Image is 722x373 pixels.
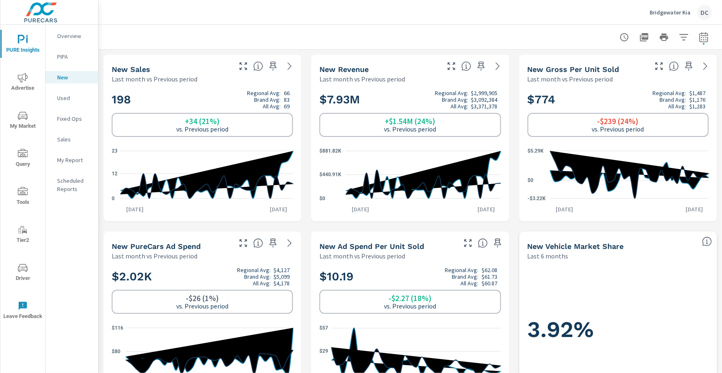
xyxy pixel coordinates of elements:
[112,242,201,251] h5: New PureCars Ad Spend
[284,103,290,110] p: 69
[461,61,471,71] span: Total sales revenue over the selected date range. [Source: This data is sourced from the dealer’s...
[597,117,639,125] h6: -$239 (24%)
[669,61,679,71] span: Average gross profit generated by the dealership for each vehicle sold over the selected date ran...
[57,94,91,102] p: Used
[283,60,296,73] a: See more details in report
[112,267,293,287] h2: $2.02K
[550,205,579,213] p: [DATE]
[435,90,468,96] p: Regional Avg:
[112,196,115,201] text: 0
[319,90,501,110] h2: $7.93M
[284,96,290,103] p: 83
[176,125,228,133] p: vs. Previous period
[3,111,43,131] span: My Market
[112,349,120,355] text: $80
[319,349,328,354] text: $29
[384,125,436,133] p: vs. Previous period
[112,171,118,177] text: 12
[650,9,691,16] p: Bridgewater Kia
[697,5,712,20] div: DC
[319,172,341,178] text: $440.91K
[3,263,43,283] span: Driver
[46,92,98,104] div: Used
[384,302,436,310] p: vs. Previous period
[112,65,150,74] h5: New Sales
[120,205,149,213] p: [DATE]
[656,29,672,45] button: Print Report
[680,205,709,213] p: [DATE]
[46,30,98,42] div: Overview
[112,74,197,84] p: Last month vs Previous period
[57,156,91,164] p: My Report
[528,148,544,154] text: $5.29K
[689,103,705,110] p: $1,283
[3,35,43,55] span: PURE Insights
[283,237,296,250] a: See more details in report
[253,238,263,248] span: Total cost of media for all PureCars channels for the selected dealership group over the selected...
[273,267,290,273] p: $4,127
[528,316,709,344] h1: 3.92%
[482,267,498,273] p: $62.08
[237,267,271,273] p: Regional Avg:
[702,237,712,246] span: Dealer Sales within ZipCode / Total Market Sales. [Market = within dealer PMA (or 60 miles if no ...
[112,148,118,154] text: 23
[237,60,250,73] button: Make Fullscreen
[676,29,692,45] button: Apply Filters
[319,242,424,251] h5: New Ad Spend Per Unit Sold
[253,280,271,287] p: All Avg:
[471,96,498,103] p: $3,092,384
[57,177,91,193] p: Scheduled Reports
[3,187,43,207] span: Tools
[471,90,498,96] p: $2,999,905
[57,32,91,40] p: Overview
[528,177,533,183] text: $0
[660,96,686,103] p: Brand Avg:
[46,112,98,125] div: Fixed Ops
[3,301,43,321] span: Leave Feedback
[385,117,435,125] h6: +$1.54M (24%)
[319,325,328,331] text: $57
[445,267,478,273] p: Regional Avg:
[266,60,280,73] span: Save this to your personalized report
[263,103,281,110] p: All Avg:
[472,205,501,213] p: [DATE]
[46,50,98,63] div: PIPA
[185,117,220,125] h6: +34 (21%)
[445,60,458,73] button: Make Fullscreen
[696,29,712,45] button: Select Date Range
[482,273,498,280] p: $61.73
[112,90,293,110] h2: 198
[475,60,488,73] span: Save this to your personalized report
[319,148,341,154] text: $881.82K
[528,196,546,201] text: -$3.22K
[319,251,405,261] p: Last month vs Previous period
[273,280,290,287] p: $4,178
[3,149,43,169] span: Query
[46,133,98,146] div: Sales
[461,280,478,287] p: All Avg:
[482,280,498,287] p: $60.87
[244,273,271,280] p: Brand Avg:
[319,74,405,84] p: Last month vs Previous period
[652,60,666,73] button: Make Fullscreen
[254,96,281,103] p: Brand Avg:
[112,325,123,331] text: $116
[0,25,45,329] div: nav menu
[284,90,290,96] p: 66
[112,251,197,261] p: Last month vs Previous period
[451,103,468,110] p: All Avg:
[319,65,369,74] h5: New Revenue
[389,294,432,302] h6: -$2.27 (18%)
[57,115,91,123] p: Fixed Ops
[264,205,293,213] p: [DATE]
[528,65,619,74] h5: New Gross Per Unit Sold
[592,125,644,133] p: vs. Previous period
[528,242,624,251] h5: New Vehicle Market Share
[669,103,686,110] p: All Avg:
[491,237,504,250] span: Save this to your personalized report
[653,90,686,96] p: Regional Avg:
[452,273,478,280] p: Brand Avg:
[57,135,91,143] p: Sales
[186,294,219,302] h6: -$26 (1%)
[247,90,281,96] p: Regional Avg:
